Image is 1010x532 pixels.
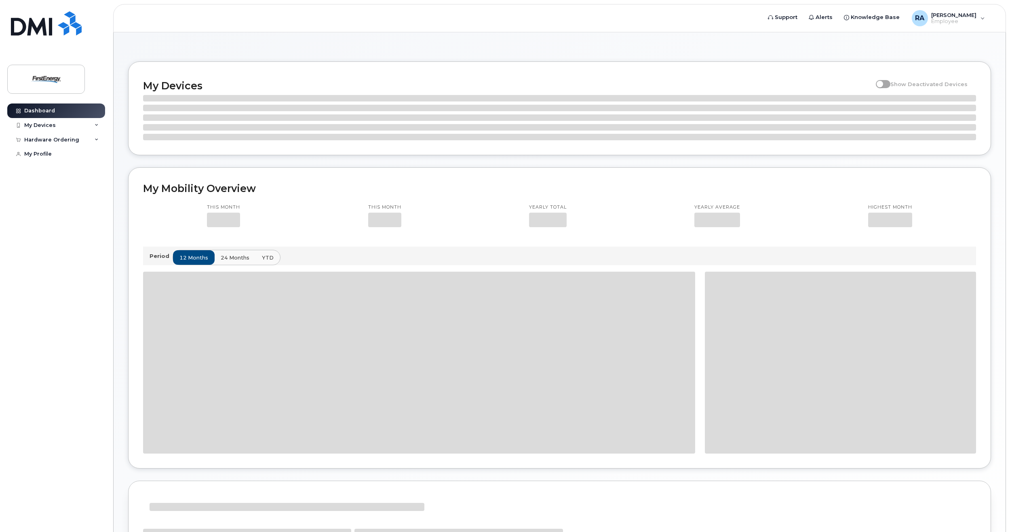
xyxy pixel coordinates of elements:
[529,204,567,211] p: Yearly total
[207,204,240,211] p: This month
[221,254,249,262] span: 24 months
[143,80,872,92] h2: My Devices
[890,81,968,87] span: Show Deactivated Devices
[694,204,740,211] p: Yearly average
[150,252,173,260] p: Period
[368,204,401,211] p: This month
[262,254,274,262] span: YTD
[876,76,882,83] input: Show Deactivated Devices
[868,204,912,211] p: Highest month
[143,182,976,194] h2: My Mobility Overview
